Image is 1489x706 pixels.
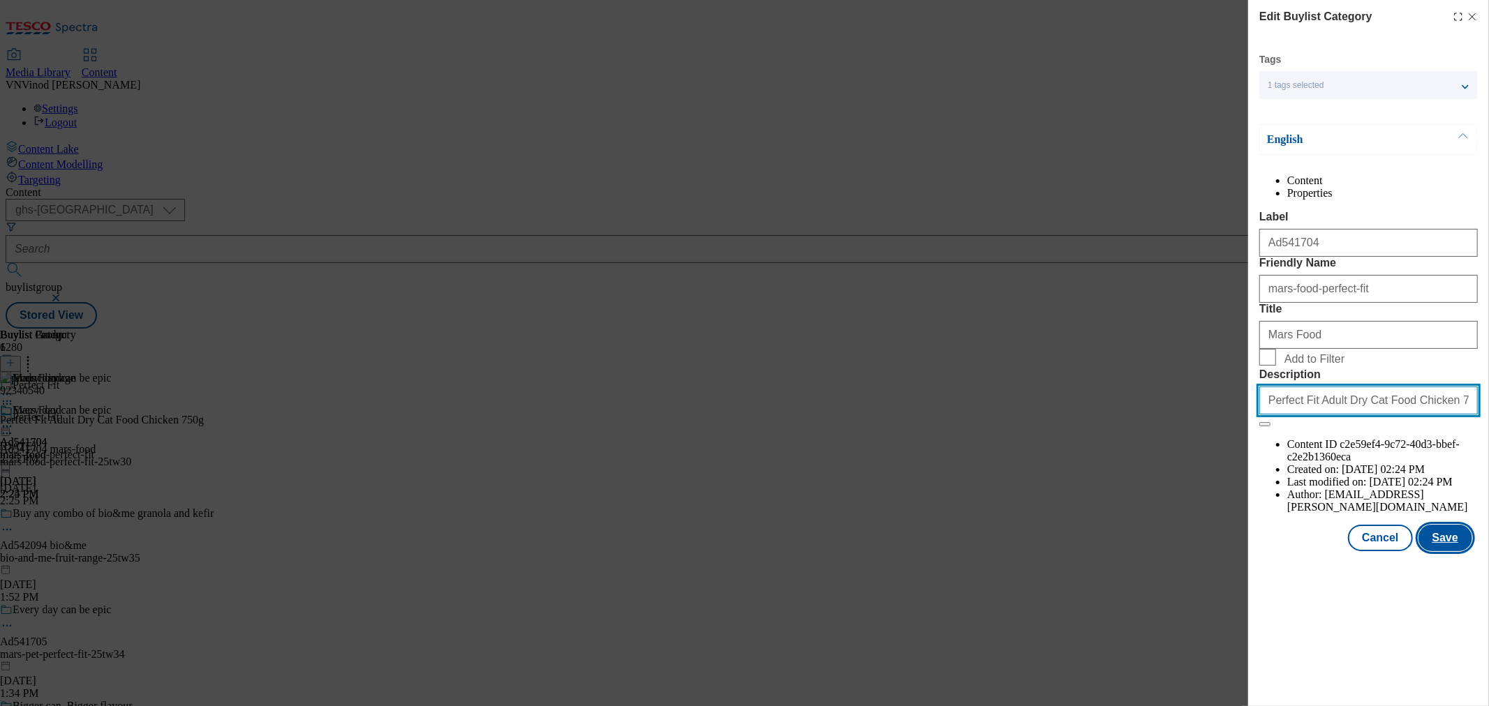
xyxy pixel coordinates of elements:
span: [EMAIL_ADDRESS][PERSON_NAME][DOMAIN_NAME] [1287,488,1468,513]
label: Label [1259,211,1478,223]
h4: Edit Buylist Category [1259,8,1372,25]
li: Created on: [1287,463,1478,476]
label: Friendly Name [1259,257,1478,269]
span: 1 tags selected [1268,80,1324,91]
span: c2e59ef4-9c72-40d3-bbef-c2e2b1360eca [1287,438,1460,463]
button: Save [1418,525,1472,551]
span: Add to Filter [1284,353,1344,366]
li: Last modified on: [1287,476,1478,488]
input: Enter Label [1259,229,1478,257]
button: Cancel [1348,525,1412,551]
li: Content [1287,174,1478,187]
input: Enter Friendly Name [1259,275,1478,303]
input: Enter Title [1259,321,1478,349]
span: [DATE] 02:24 PM [1342,463,1425,475]
label: Title [1259,303,1478,315]
button: 1 tags selected [1259,71,1477,99]
span: [DATE] 02:24 PM [1370,476,1453,488]
p: English [1267,133,1414,147]
li: Author: [1287,488,1478,513]
li: Properties [1287,187,1478,200]
li: Content ID [1287,438,1478,463]
input: Enter Description [1259,386,1478,414]
label: Tags [1259,56,1282,63]
label: Description [1259,368,1478,381]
